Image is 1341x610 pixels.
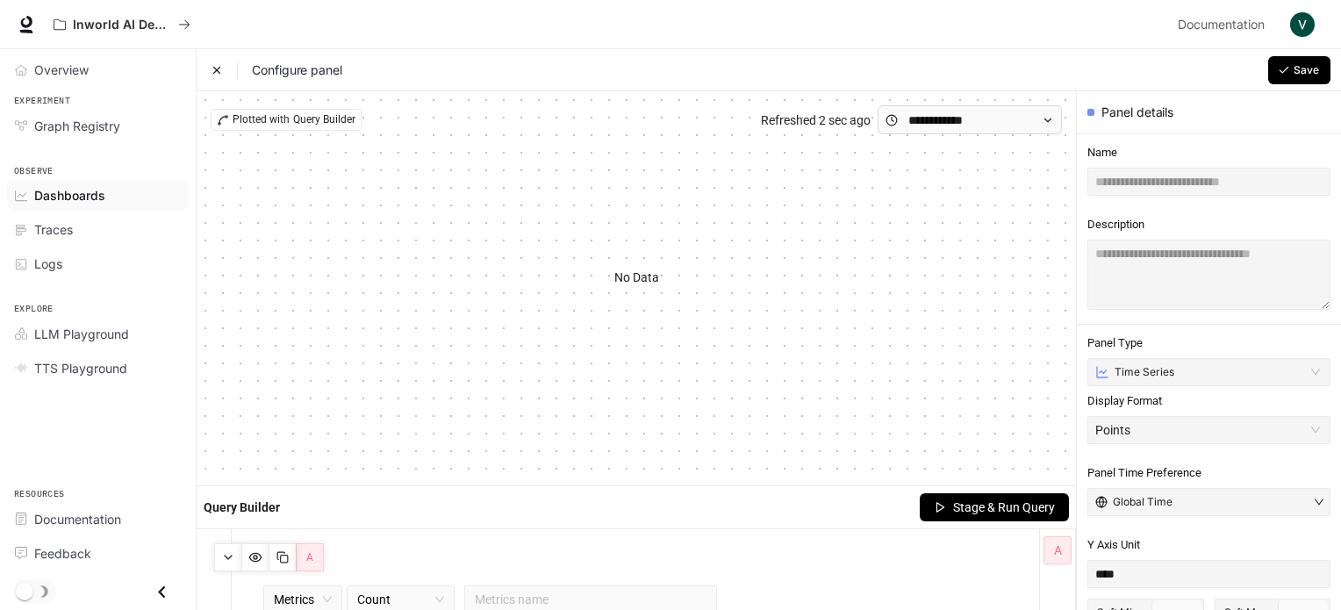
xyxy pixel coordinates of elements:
span: Panel Type [1087,335,1330,351]
span: Configure panel [237,61,342,79]
img: User avatar [1290,12,1315,37]
button: Save [1268,56,1330,84]
span: Feedback [34,544,91,563]
article: Query Builder [204,498,280,517]
span: Time Series [1115,365,1174,379]
div: Domain Overview [67,104,157,115]
button: All workspaces [46,7,198,42]
a: Overview [7,54,189,85]
span: Query Builder [293,111,355,128]
span: Panel details [1101,104,1173,121]
button: User avatar [1285,7,1320,42]
div: v 4.0.25 [49,28,86,42]
button: A [296,543,324,571]
span: Dark mode toggle [16,581,33,600]
a: Feedback [7,538,189,569]
span: Traces [34,220,73,239]
div: Plotted with [211,109,362,131]
span: Global Time [1113,495,1172,509]
div: Points [1095,417,1305,443]
span: Documentation [1178,14,1265,36]
span: Display Format [1087,393,1330,409]
button: Close drawer [142,574,182,610]
span: down [1314,497,1324,507]
span: Description [1087,217,1330,233]
img: logo_orange.svg [28,28,42,42]
a: TTS Playground [7,353,189,384]
a: LLM Playground [7,319,189,349]
button: Global Timedown [1087,488,1330,516]
span: TTS Playground [34,359,127,377]
a: Documentation [1171,7,1278,42]
a: Graph Registry [7,111,189,141]
img: website_grey.svg [28,46,42,60]
a: Logs [7,248,189,279]
a: Documentation [7,504,189,535]
span: A [1054,541,1062,560]
div: Domain: [URL] [46,46,125,60]
span: LLM Playground [34,325,129,343]
span: Logs [34,255,62,273]
span: Y Axis Unit [1087,537,1330,553]
span: Name [1087,145,1330,161]
a: Traces [7,214,189,245]
span: Save [1294,62,1319,78]
div: Keywords by Traffic [194,104,296,115]
img: tab_domain_overview_orange.svg [47,102,61,116]
span: Dashboards [34,186,105,205]
button: A [1043,536,1072,564]
p: Inworld AI Demos [73,18,171,32]
span: Overview [34,61,89,79]
img: tab_keywords_by_traffic_grey.svg [175,102,189,116]
span: Stage & Run Query [953,498,1055,517]
span: Graph Registry [34,117,120,135]
span: Documentation [34,510,121,528]
a: Dashboards [7,180,189,211]
span: Panel Time Preference [1087,465,1330,481]
button: Stage & Run Query [920,493,1069,521]
span: A [306,549,313,566]
article: No Data [614,268,659,287]
article: Refreshed 2 sec ago [761,111,871,130]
